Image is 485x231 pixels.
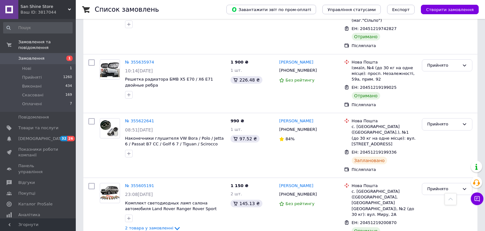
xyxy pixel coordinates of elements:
span: 1 150 ₴ [231,183,248,188]
span: Нові [22,66,31,71]
span: Замовлення [18,56,45,61]
button: Чат з покупцем [471,192,483,205]
span: ЕН: 20451219200870 [352,220,397,225]
span: Оплачені [22,101,42,107]
span: 2 товара у замовленні [125,226,173,230]
button: Створити замовлення [421,5,479,14]
button: Завантажити звіт по пром-оплаті [226,5,316,14]
div: Прийнято [427,121,459,128]
span: Експорт [392,7,410,12]
span: 7 [70,101,72,107]
div: Нова Пошта [352,183,417,189]
div: Післяплата [352,167,417,173]
div: с. [GEOGRAPHIC_DATA] ([GEOGRAPHIC_DATA].), №1 (до 30 кг на одне місце): вул. [STREET_ADDRESS] [352,124,417,147]
span: Скасовані [22,92,44,98]
span: 26 [67,136,75,141]
span: Покупці [18,191,35,196]
a: № 355622641 [125,119,154,123]
a: [PERSON_NAME] [279,118,313,124]
span: 2 шт. [231,191,242,196]
span: 84% [285,137,295,141]
span: Показники роботи компанії [18,147,58,158]
a: Створити замовлення [415,7,479,12]
div: 145.13 ₴ [231,200,262,207]
span: Завантажити звіт по пром-оплаті [231,7,311,12]
span: Каталог ProSale [18,201,52,207]
span: Без рейтингу [285,201,314,206]
div: 97.52 ₴ [231,135,259,143]
span: 1 шт. [231,68,242,73]
div: Післяплата [352,102,417,108]
span: ЕН: 20451219742827 [352,26,397,31]
span: ЕН: 20451219199025 [352,85,397,90]
span: [DEMOGRAPHIC_DATA] [18,136,65,142]
span: 434 [65,83,72,89]
div: 226.48 ₴ [231,76,262,84]
span: 169 [65,92,72,98]
div: Ізмаїл, №4 (до 30 кг на одне місце): просп. Незалежності, 59а, прим. 92 [352,65,417,82]
a: Комплект светодиодных ламп салона автомобиля Land Rover Ranger Rover Sport L322 ([DATE]-[DATE]) [125,201,217,217]
span: 1260 [63,75,72,80]
a: [PERSON_NAME] [279,183,313,189]
span: San Shine Store [21,4,68,9]
div: Отримано [352,92,380,100]
a: Решетка радиатора БМВ X5 Е70 / Х6 Е71 двойные ребра [125,77,213,88]
a: Фото товару [100,59,120,80]
a: № 355605191 [125,183,154,188]
span: 10:14[DATE] [125,68,153,73]
div: Ваш ID: 3817044 [21,9,76,15]
a: Фото товару [100,183,120,203]
input: Пошук [3,22,73,33]
div: Післяплата [352,43,417,49]
span: 23:08[DATE] [125,192,153,197]
span: 1 шт. [231,127,242,132]
div: Нова Пошта [352,59,417,65]
div: [PHONE_NUMBER] [278,66,318,75]
span: Виконані [22,83,42,89]
div: Заплановано [352,157,387,164]
span: Прийняті [22,75,42,80]
div: Отримано [352,33,380,40]
span: Замовлення та повідомлення [18,39,76,51]
img: Фото товару [100,119,120,137]
h1: Список замовлень [95,6,159,13]
span: 990 ₴ [231,119,244,123]
span: Створити замовлення [426,7,474,12]
a: [PERSON_NAME] [279,59,313,65]
span: Управління статусами [327,7,376,12]
span: Товари та послуги [18,125,58,131]
a: 2 товара у замовленні [125,226,181,230]
div: с. [GEOGRAPHIC_DATA] ([GEOGRAPHIC_DATA], [GEOGRAPHIC_DATA] [GEOGRAPHIC_DATA]), №2 (до 30 кг): вул... [352,189,417,217]
button: Управління статусами [322,5,381,14]
span: 08:51[DATE] [125,127,153,132]
span: 1 900 ₴ [231,60,248,64]
a: Наконечники глушителя VW Bora / Polo / Jetta 6 / Passat B7 CC / Golf 6 7 / Tiguan / Scirocco хром [125,136,224,152]
img: Фото товару [100,62,120,77]
img: Фото товару [100,185,120,202]
span: Відгуки [18,180,35,185]
span: Панель управління [18,163,58,174]
div: [PHONE_NUMBER] [278,125,318,134]
span: Без рейтингу [285,78,314,82]
span: 1 [66,56,73,61]
div: [PHONE_NUMBER] [278,190,318,198]
div: Прийнято [427,62,459,69]
div: Прийнято [427,186,459,192]
button: Експорт [387,5,415,14]
span: Повідомлення [18,114,49,120]
span: ЕН: 20451219199336 [352,150,397,155]
span: Аналітика [18,212,40,218]
a: № 355635974 [125,60,154,64]
span: 32 [60,136,67,141]
a: Фото товару [100,118,120,138]
span: 1 [70,66,72,71]
div: Нова Пошта [352,118,417,124]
